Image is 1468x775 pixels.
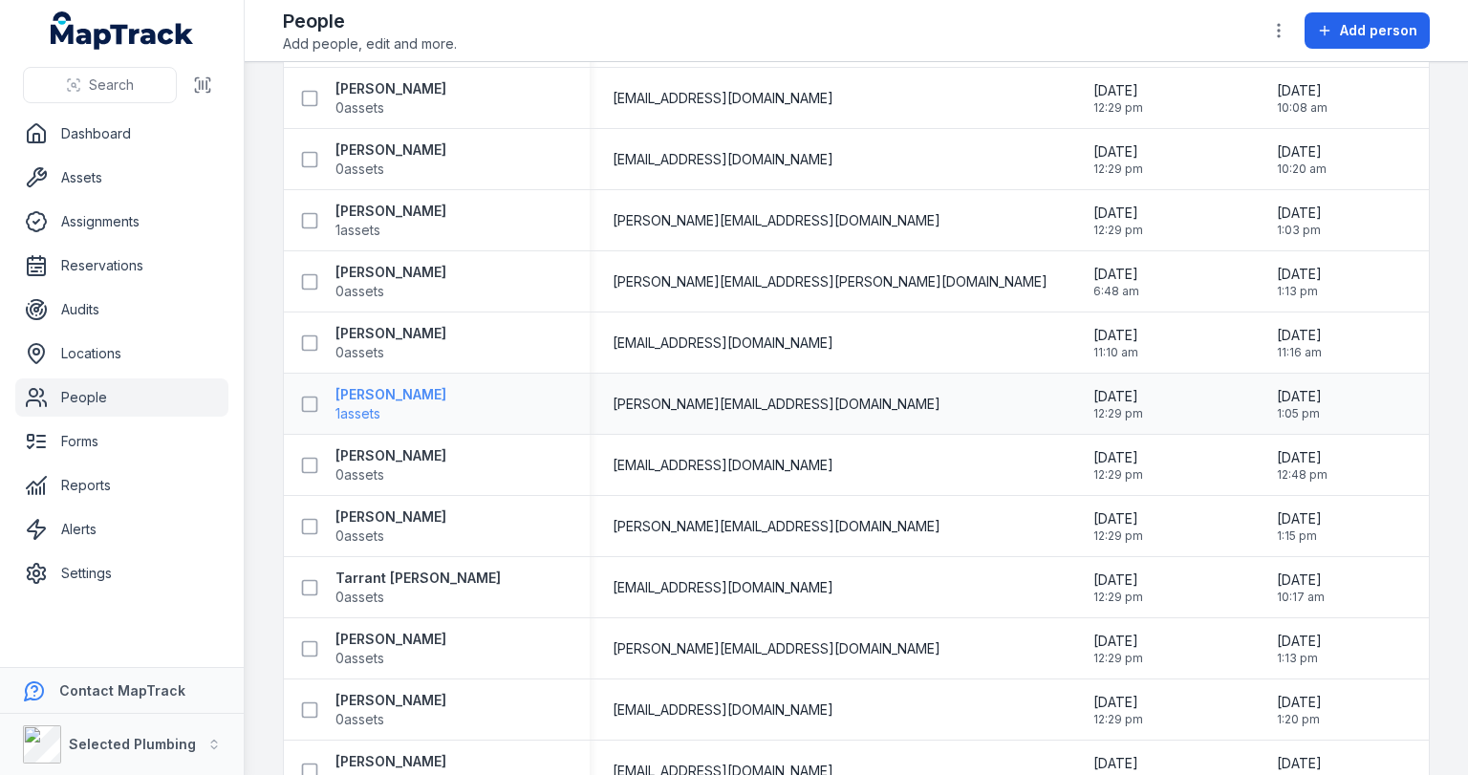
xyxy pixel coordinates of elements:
[335,710,384,729] span: 0 assets
[1277,448,1328,483] time: 8/18/2025, 12:48:55 PM
[335,324,446,343] strong: [PERSON_NAME]
[335,140,446,179] a: [PERSON_NAME]0assets
[613,211,940,230] span: [PERSON_NAME][EMAIL_ADDRESS][DOMAIN_NAME]
[15,159,228,197] a: Assets
[1277,284,1322,299] span: 1:13 pm
[1093,265,1139,284] span: [DATE]
[1093,387,1143,406] span: [DATE]
[1277,509,1322,544] time: 8/18/2025, 1:15:48 PM
[1093,161,1143,177] span: 12:29 pm
[335,649,384,668] span: 0 assets
[335,202,446,221] strong: [PERSON_NAME]
[15,554,228,592] a: Settings
[1277,448,1328,467] span: [DATE]
[1277,223,1322,238] span: 1:03 pm
[15,115,228,153] a: Dashboard
[1093,326,1138,345] span: [DATE]
[15,334,228,373] a: Locations
[335,202,446,240] a: [PERSON_NAME]1assets
[335,752,446,771] strong: [PERSON_NAME]
[1093,284,1139,299] span: 6:48 am
[335,691,446,710] strong: [PERSON_NAME]
[613,517,940,536] span: [PERSON_NAME][EMAIL_ADDRESS][DOMAIN_NAME]
[1093,632,1143,666] time: 1/14/2025, 12:29:42 PM
[1093,632,1143,651] span: [DATE]
[1277,754,1327,773] span: [DATE]
[1093,509,1143,528] span: [DATE]
[335,569,501,607] a: Tarrant [PERSON_NAME]0assets
[335,385,446,423] a: [PERSON_NAME]1assets
[283,8,457,34] h2: People
[335,385,446,404] strong: [PERSON_NAME]
[1093,651,1143,666] span: 12:29 pm
[335,221,380,240] span: 1 assets
[335,465,384,484] span: 0 assets
[1093,693,1143,712] span: [DATE]
[59,682,185,699] strong: Contact MapTrack
[613,639,940,658] span: [PERSON_NAME][EMAIL_ADDRESS][DOMAIN_NAME]
[335,446,446,484] a: [PERSON_NAME]0assets
[613,395,940,414] span: [PERSON_NAME][EMAIL_ADDRESS][DOMAIN_NAME]
[1277,693,1322,727] time: 8/18/2025, 1:20:25 PM
[1277,570,1325,590] span: [DATE]
[1093,406,1143,421] span: 12:29 pm
[1277,528,1322,544] span: 1:15 pm
[15,203,228,241] a: Assignments
[1277,632,1322,651] span: [DATE]
[1277,406,1322,421] span: 1:05 pm
[15,291,228,329] a: Audits
[1093,142,1143,161] span: [DATE]
[1277,387,1322,406] span: [DATE]
[335,630,446,668] a: [PERSON_NAME]0assets
[1093,570,1143,605] time: 1/14/2025, 12:29:42 PM
[23,67,177,103] button: Search
[1093,326,1138,360] time: 8/5/2025, 11:10:28 AM
[335,79,446,118] a: [PERSON_NAME]0assets
[69,736,196,752] strong: Selected Plumbing
[335,507,446,546] a: [PERSON_NAME]0assets
[1093,100,1143,116] span: 12:29 pm
[335,588,384,607] span: 0 assets
[335,324,446,362] a: [PERSON_NAME]0assets
[1277,509,1322,528] span: [DATE]
[1093,693,1143,727] time: 1/14/2025, 12:29:42 PM
[1093,448,1143,483] time: 1/14/2025, 12:29:42 PM
[51,11,194,50] a: MapTrack
[283,34,457,54] span: Add people, edit and more.
[1093,204,1143,223] span: [DATE]
[335,263,446,282] strong: [PERSON_NAME]
[335,527,384,546] span: 0 assets
[335,630,446,649] strong: [PERSON_NAME]
[15,466,228,505] a: Reports
[1277,326,1322,360] time: 8/15/2025, 11:16:21 AM
[1340,21,1417,40] span: Add person
[1093,754,1143,773] span: [DATE]
[15,510,228,549] a: Alerts
[15,422,228,461] a: Forms
[613,578,833,597] span: [EMAIL_ADDRESS][DOMAIN_NAME]
[1093,570,1143,590] span: [DATE]
[1093,528,1143,544] span: 12:29 pm
[1277,161,1327,177] span: 10:20 am
[1093,467,1143,483] span: 12:29 pm
[1093,81,1143,116] time: 1/14/2025, 12:29:42 PM
[1277,712,1322,727] span: 1:20 pm
[1093,590,1143,605] span: 12:29 pm
[15,378,228,417] a: People
[613,334,833,353] span: [EMAIL_ADDRESS][DOMAIN_NAME]
[1093,448,1143,467] span: [DATE]
[1277,265,1322,284] span: [DATE]
[335,507,446,527] strong: [PERSON_NAME]
[613,150,833,169] span: [EMAIL_ADDRESS][DOMAIN_NAME]
[335,569,501,588] strong: Tarrant [PERSON_NAME]
[15,247,228,285] a: Reservations
[1277,651,1322,666] span: 1:13 pm
[1277,265,1322,299] time: 8/18/2025, 1:13:58 PM
[1093,387,1143,421] time: 1/14/2025, 12:29:42 PM
[1277,142,1327,161] span: [DATE]
[1277,142,1327,177] time: 8/5/2025, 10:20:09 AM
[1277,570,1325,605] time: 8/15/2025, 10:17:20 AM
[335,343,384,362] span: 0 assets
[613,700,833,720] span: [EMAIL_ADDRESS][DOMAIN_NAME]
[1093,142,1143,177] time: 1/14/2025, 12:29:42 PM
